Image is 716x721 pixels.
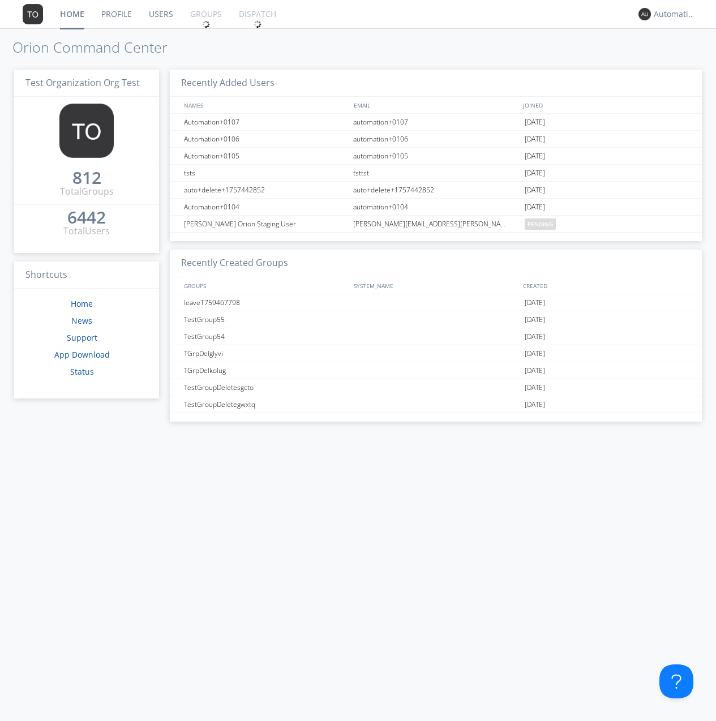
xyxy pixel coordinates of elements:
img: 373638.png [23,4,43,24]
div: tsts [181,165,350,181]
h3: Recently Added Users [170,70,702,97]
a: 6442 [67,212,106,225]
div: tsttst [350,165,522,181]
img: 373638.png [59,104,114,158]
div: leave1759467798 [181,294,350,311]
a: Home [71,298,93,309]
span: [DATE] [525,345,545,362]
a: News [71,315,92,326]
div: CREATED [520,277,691,294]
div: 812 [72,172,101,183]
span: pending [525,218,556,230]
span: [DATE] [525,182,545,199]
div: automation+0104 [350,199,522,215]
img: spin.svg [254,20,261,28]
span: [DATE] [525,131,545,148]
div: SYSTEM_NAME [351,277,521,294]
div: NAMES [181,97,348,113]
a: auto+delete+1757442852auto+delete+1757442852[DATE] [170,182,702,199]
span: [DATE] [525,148,545,165]
span: [DATE] [525,379,545,396]
a: TestGroup55[DATE] [170,311,702,328]
div: TestGroup55 [181,311,350,328]
div: Automation+0004 [654,8,696,20]
div: Automation+0105 [181,148,350,164]
img: 373638.png [638,8,651,20]
div: auto+delete+1757442852 [181,182,350,198]
span: [DATE] [525,311,545,328]
a: Automation+0106automation+0106[DATE] [170,131,702,148]
a: Automation+0105automation+0105[DATE] [170,148,702,165]
div: EMAIL [351,97,521,113]
span: [DATE] [525,114,545,131]
div: TestGroup54 [181,328,350,345]
a: 812 [72,172,101,185]
h3: Shortcuts [14,261,159,289]
div: 6442 [67,212,106,223]
div: TestGroupDeletesgcto [181,379,350,396]
a: App Download [54,349,110,360]
div: Automation+0106 [181,131,350,147]
span: [DATE] [525,165,545,182]
a: TestGroupDeletesgcto[DATE] [170,379,702,396]
div: TGrpDelkolug [181,362,350,379]
a: tstststtst[DATE] [170,165,702,182]
div: JOINED [520,97,691,113]
iframe: Toggle Customer Support [659,664,693,698]
h3: Recently Created Groups [170,250,702,277]
div: automation+0105 [350,148,522,164]
span: [DATE] [525,199,545,216]
div: Automation+0107 [181,114,350,130]
a: TGrpDelkolug[DATE] [170,362,702,379]
span: Test Organization Org Test [25,76,140,89]
a: [PERSON_NAME] Orion Staging User[PERSON_NAME][EMAIL_ADDRESS][PERSON_NAME][PERSON_NAME][DOMAIN_NAM... [170,216,702,233]
div: TestGroupDeletegwxtq [181,396,350,413]
div: GROUPS [181,277,348,294]
a: Automation+0104automation+0104[DATE] [170,199,702,216]
div: TGrpDelglyvi [181,345,350,362]
div: automation+0107 [350,114,522,130]
span: [DATE] [525,328,545,345]
div: Total Groups [60,185,114,198]
span: [DATE] [525,294,545,311]
a: Status [70,366,94,377]
div: [PERSON_NAME][EMAIL_ADDRESS][PERSON_NAME][PERSON_NAME][DOMAIN_NAME] [350,216,522,232]
a: Support [67,332,97,343]
a: Automation+0107automation+0107[DATE] [170,114,702,131]
div: Total Users [63,225,110,238]
span: [DATE] [525,362,545,379]
a: TGrpDelglyvi[DATE] [170,345,702,362]
div: [PERSON_NAME] Orion Staging User [181,216,350,232]
a: leave1759467798[DATE] [170,294,702,311]
div: auto+delete+1757442852 [350,182,522,198]
img: spin.svg [202,20,210,28]
a: TestGroupDeletegwxtq[DATE] [170,396,702,413]
a: TestGroup54[DATE] [170,328,702,345]
div: Automation+0104 [181,199,350,215]
span: [DATE] [525,396,545,413]
div: automation+0106 [350,131,522,147]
